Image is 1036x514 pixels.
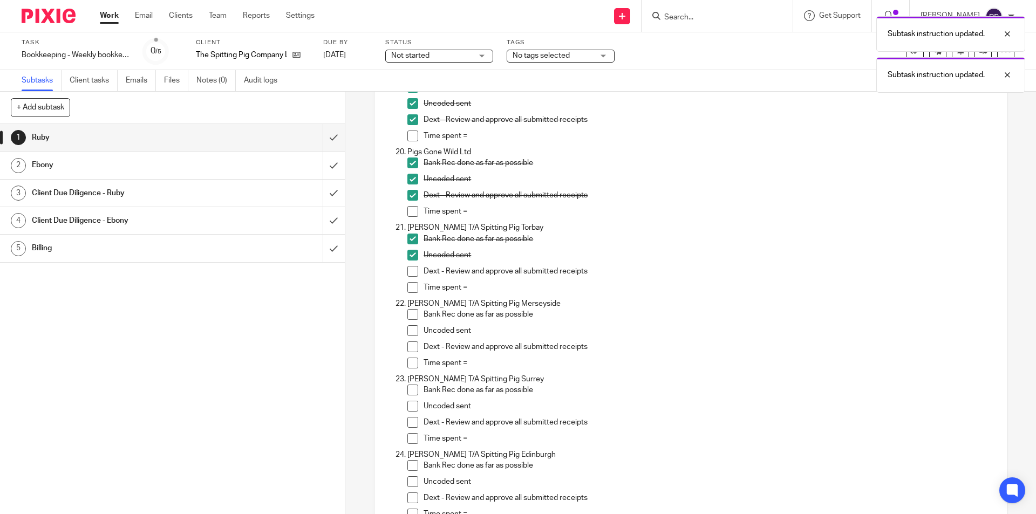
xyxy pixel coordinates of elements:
[424,476,995,487] p: Uncoded sent
[424,358,995,368] p: Time spent =
[196,38,310,47] label: Client
[424,250,995,261] p: Uncoded sent
[424,282,995,293] p: Time spent =
[70,70,118,91] a: Client tasks
[32,213,219,229] h1: Client Due Diligence - Ebony
[164,70,188,91] a: Files
[11,158,26,173] div: 2
[424,190,995,201] p: Dext - Review and approve all submitted receipts
[32,240,219,256] h1: Billing
[424,114,995,125] p: Dext - Review and approve all submitted receipts
[424,492,995,503] p: Dext - Review and approve all submitted receipts
[424,266,995,277] p: Dext - Review and approve all submitted receipts
[126,70,156,91] a: Emails
[888,70,985,80] p: Subtask instruction updated.
[424,401,995,412] p: Uncoded sent
[22,70,62,91] a: Subtasks
[196,50,287,60] p: The Spitting Pig Company Ltd
[888,29,985,39] p: Subtask instruction updated.
[424,157,995,168] p: Bank Rec done as far as possible
[11,98,70,116] button: + Add subtask
[11,241,26,256] div: 5
[407,147,995,157] p: Pigs Gone Wild Ltd
[22,50,129,60] div: Bookkeeping - Weekly bookkeeping SP group
[244,70,285,91] a: Audit logs
[507,38,615,47] label: Tags
[323,38,372,47] label: Due by
[424,460,995,471] p: Bank Rec done as far as possible
[424,98,995,109] p: Uncoded sent
[32,157,219,173] h1: Ebony
[985,8,1003,25] img: svg%3E
[22,38,129,47] label: Task
[424,206,995,217] p: Time spent =
[155,49,161,54] small: /5
[424,417,995,428] p: Dext - Review and approve all submitted receipts
[11,186,26,201] div: 3
[196,70,236,91] a: Notes (0)
[424,131,995,141] p: Time spent =
[135,10,153,21] a: Email
[407,449,995,460] p: [PERSON_NAME] T/A Spitting Pig Edinburgh
[513,52,570,59] span: No tags selected
[286,10,315,21] a: Settings
[407,222,995,233] p: [PERSON_NAME] T/A Spitting Pig Torbay
[11,213,26,228] div: 4
[385,38,493,47] label: Status
[391,52,430,59] span: Not started
[11,130,26,145] div: 1
[323,51,346,59] span: [DATE]
[424,309,995,320] p: Bank Rec done as far as possible
[424,385,995,395] p: Bank Rec done as far as possible
[424,325,995,336] p: Uncoded sent
[169,10,193,21] a: Clients
[424,234,995,244] p: Bank Rec done as far as possible
[209,10,227,21] a: Team
[424,341,995,352] p: Dext - Review and approve all submitted receipts
[22,9,76,23] img: Pixie
[424,433,995,444] p: Time spent =
[100,10,119,21] a: Work
[407,374,995,385] p: [PERSON_NAME] T/A Spitting Pig Surrey
[407,298,995,309] p: [PERSON_NAME] T/A Spitting Pig Merseyside
[424,174,995,184] p: Uncoded sent
[32,185,219,201] h1: Client Due Diligence - Ruby
[243,10,270,21] a: Reports
[151,45,161,57] div: 0
[32,129,219,146] h1: Ruby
